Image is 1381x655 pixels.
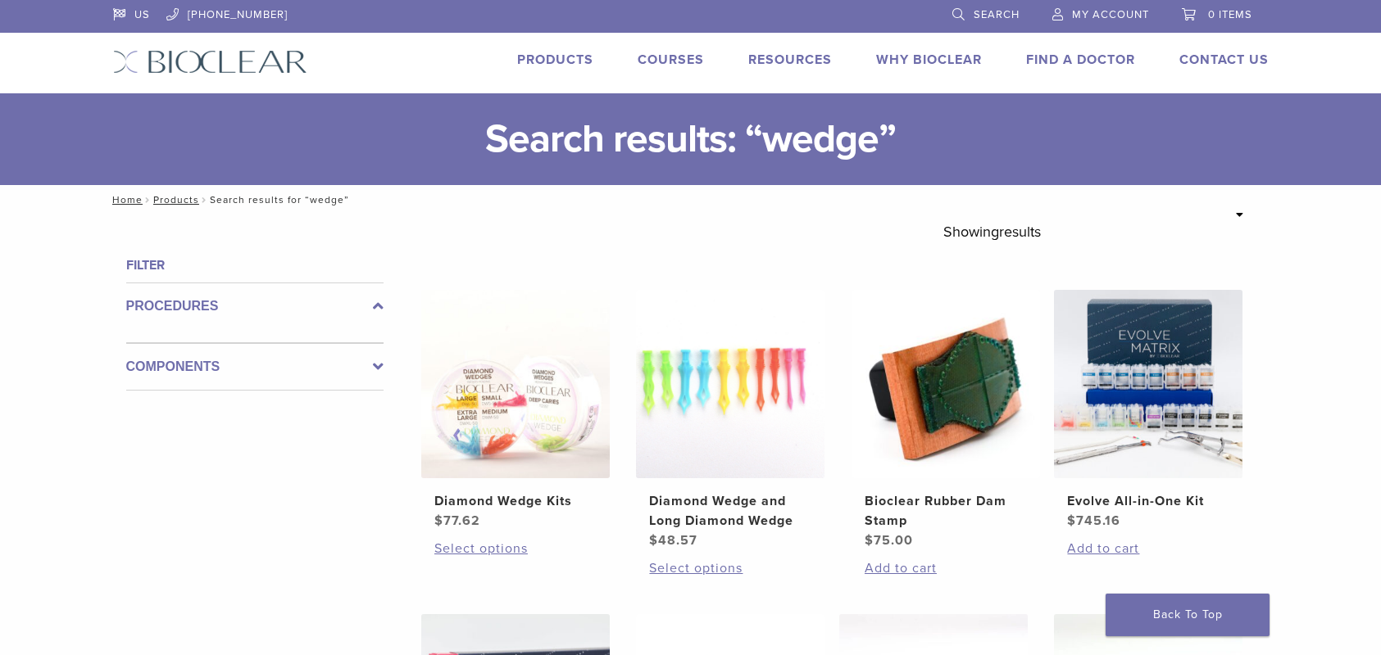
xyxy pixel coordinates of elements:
[865,558,1027,578] a: Add to cart: “Bioclear Rubber Dam Stamp”
[1067,513,1076,529] span: $
[974,8,1020,21] span: Search
[107,194,143,206] a: Home
[852,290,1040,478] img: Bioclear Rubber Dam Stamp
[126,255,384,275] h4: Filter
[1067,513,1120,529] bdi: 745.16
[1208,8,1252,21] span: 0 items
[943,215,1041,249] p: Showing results
[876,52,982,68] a: Why Bioclear
[1067,491,1229,511] h2: Evolve All-in-One Kit
[635,290,826,550] a: Diamond Wedge and Long Diamond WedgeDiamond Wedge and Long Diamond Wedge $48.57
[434,513,480,529] bdi: 77.62
[421,290,610,478] img: Diamond Wedge Kits
[1179,52,1269,68] a: Contact Us
[865,532,913,549] bdi: 75.00
[1067,539,1229,558] a: Add to cart: “Evolve All-in-One Kit”
[748,52,832,68] a: Resources
[649,532,658,549] span: $
[143,196,153,204] span: /
[851,290,1042,550] a: Bioclear Rubber Dam StampBioclear Rubber Dam Stamp $75.00
[649,532,697,549] bdi: 48.57
[517,52,593,68] a: Products
[649,491,811,531] h2: Diamond Wedge and Long Diamond Wedge
[649,558,811,578] a: Select options for “Diamond Wedge and Long Diamond Wedge”
[636,290,825,478] img: Diamond Wedge and Long Diamond Wedge
[865,491,1027,531] h2: Bioclear Rubber Dam Stamp
[126,357,384,377] label: Components
[1072,8,1149,21] span: My Account
[420,290,611,531] a: Diamond Wedge KitsDiamond Wedge Kits $77.62
[638,52,704,68] a: Courses
[1026,52,1135,68] a: Find A Doctor
[199,196,210,204] span: /
[434,491,597,511] h2: Diamond Wedge Kits
[113,50,307,74] img: Bioclear
[865,532,874,549] span: $
[1106,594,1270,636] a: Back To Top
[101,185,1281,215] nav: Search results for “wedge”
[153,194,199,206] a: Products
[1054,290,1242,478] img: Evolve All-in-One Kit
[434,513,443,529] span: $
[1053,290,1244,531] a: Evolve All-in-One KitEvolve All-in-One Kit $745.16
[126,296,384,316] label: Procedures
[434,539,597,558] a: Select options for “Diamond Wedge Kits”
